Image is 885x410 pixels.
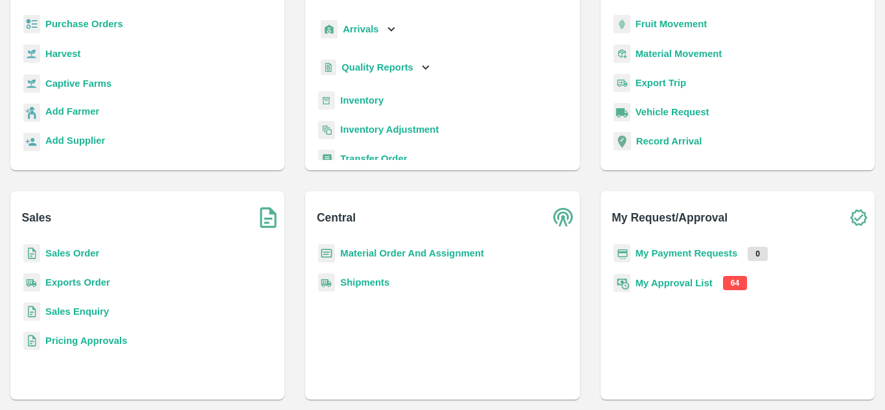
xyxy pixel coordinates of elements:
b: Quality Reports [341,62,413,73]
img: supplier [23,133,40,152]
a: Vehicle Request [636,107,709,117]
img: shipments [23,273,40,292]
a: Material Movement [636,49,722,59]
a: Transfer Order [340,154,407,164]
img: whArrival [321,20,338,39]
img: fruit [614,15,630,34]
a: Harvest [45,49,80,59]
a: My Payment Requests [636,248,738,258]
a: Shipments [340,277,389,288]
img: shipments [318,273,335,292]
img: harvest [23,44,40,63]
a: Record Arrival [636,136,702,146]
a: Pricing Approvals [45,336,127,346]
img: approval [614,273,630,293]
img: reciept [23,15,40,34]
p: 64 [723,276,747,290]
a: Export Trip [636,78,686,88]
img: whInventory [318,91,335,110]
img: sales [23,244,40,263]
a: My Approval List [636,278,713,288]
a: Sales Order [45,248,99,258]
a: Add Supplier [45,133,105,151]
a: Captive Farms [45,78,111,89]
img: soSales [252,201,284,234]
a: Add Farmer [45,104,99,122]
img: delivery [614,74,630,93]
b: Arrivals [343,24,378,34]
img: whTransfer [318,150,335,168]
img: check [842,201,875,234]
a: Material Order And Assignment [340,248,484,258]
img: sales [23,332,40,350]
div: Quality Reports [318,54,433,81]
img: central [547,201,580,234]
img: centralMaterial [318,244,335,263]
a: Sales Enquiry [45,306,109,317]
b: Sales [22,209,52,227]
b: My Request/Approval [612,209,728,227]
a: Purchase Orders [45,19,123,29]
img: qualityReport [321,60,336,76]
b: Add Farmer [45,106,99,117]
a: Fruit Movement [636,19,707,29]
img: sales [23,302,40,321]
b: Add Supplier [45,135,105,146]
div: Arrivals [318,15,398,44]
img: recordArrival [614,132,631,150]
p: 0 [748,247,768,261]
img: inventory [318,120,335,139]
img: harvest [23,74,40,93]
a: Exports Order [45,277,110,288]
img: vehicle [614,103,630,122]
b: Central [317,209,356,227]
img: farmer [23,104,40,122]
a: Inventory [340,95,384,106]
img: material [614,44,630,63]
a: Inventory Adjustment [340,124,439,135]
img: payment [614,244,630,263]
